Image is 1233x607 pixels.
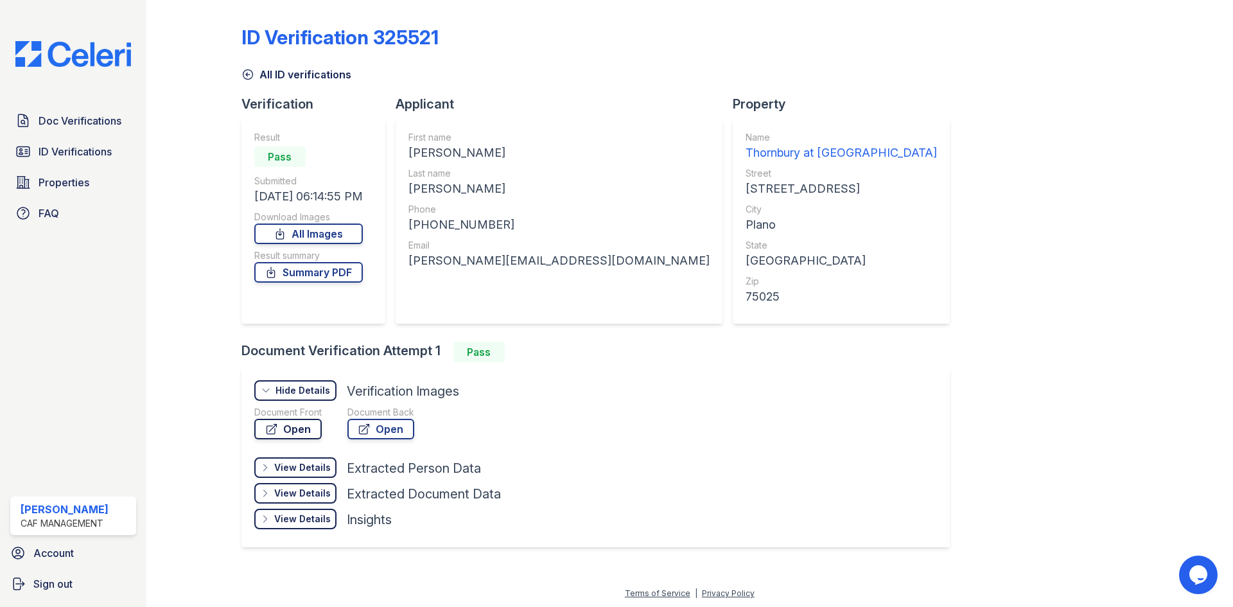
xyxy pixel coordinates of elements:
[746,203,937,216] div: City
[746,252,937,270] div: [GEOGRAPHIC_DATA]
[254,175,363,188] div: Submitted
[408,167,710,180] div: Last name
[702,588,755,598] a: Privacy Policy
[254,188,363,206] div: [DATE] 06:14:55 PM
[347,485,501,503] div: Extracted Document Data
[241,67,351,82] a: All ID verifications
[33,545,74,561] span: Account
[625,588,690,598] a: Terms of Service
[21,502,109,517] div: [PERSON_NAME]
[254,262,363,283] a: Summary PDF
[10,108,136,134] a: Doc Verifications
[347,511,392,529] div: Insights
[396,95,733,113] div: Applicant
[21,517,109,530] div: CAF Management
[254,249,363,262] div: Result summary
[347,406,414,419] div: Document Back
[10,139,136,164] a: ID Verifications
[408,252,710,270] div: [PERSON_NAME][EMAIL_ADDRESS][DOMAIN_NAME]
[746,180,937,198] div: [STREET_ADDRESS]
[347,419,414,439] a: Open
[5,571,141,597] a: Sign out
[347,382,459,400] div: Verification Images
[1179,556,1220,594] iframe: chat widget
[275,384,330,397] div: Hide Details
[254,131,363,144] div: Result
[746,131,937,162] a: Name Thornbury at [GEOGRAPHIC_DATA]
[746,144,937,162] div: Thornbury at [GEOGRAPHIC_DATA]
[5,41,141,67] img: CE_Logo_Blue-a8612792a0a2168367f1c8372b55b34899dd931a85d93a1a3d3e32e68fde9ad4.png
[254,224,363,244] a: All Images
[274,513,331,525] div: View Details
[274,487,331,500] div: View Details
[408,180,710,198] div: [PERSON_NAME]
[254,406,322,419] div: Document Front
[408,144,710,162] div: [PERSON_NAME]
[408,131,710,144] div: First name
[746,239,937,252] div: State
[39,144,112,159] span: ID Verifications
[733,95,960,113] div: Property
[254,146,306,167] div: Pass
[695,588,697,598] div: |
[33,576,73,592] span: Sign out
[39,113,121,128] span: Doc Verifications
[10,170,136,195] a: Properties
[408,216,710,234] div: [PHONE_NUMBER]
[274,461,331,474] div: View Details
[241,26,439,49] div: ID Verification 325521
[746,275,937,288] div: Zip
[10,200,136,226] a: FAQ
[408,239,710,252] div: Email
[5,540,141,566] a: Account
[453,342,505,362] div: Pass
[39,206,59,221] span: FAQ
[241,95,396,113] div: Verification
[746,131,937,144] div: Name
[241,342,960,362] div: Document Verification Attempt 1
[408,203,710,216] div: Phone
[39,175,89,190] span: Properties
[746,167,937,180] div: Street
[347,459,481,477] div: Extracted Person Data
[746,216,937,234] div: Plano
[254,419,322,439] a: Open
[746,288,937,306] div: 75025
[254,211,363,224] div: Download Images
